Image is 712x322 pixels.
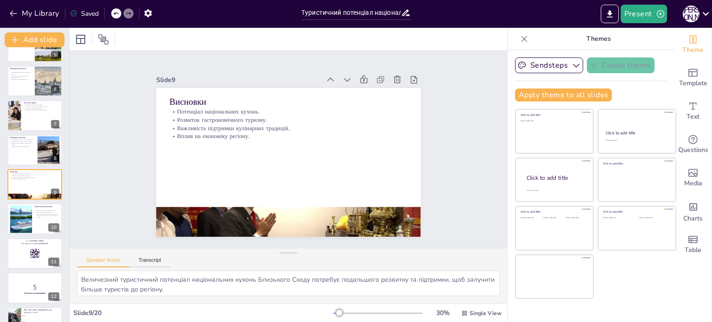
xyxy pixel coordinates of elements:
button: Speaker Notes [77,257,129,267]
p: Потенціал національних кухонь. [193,63,414,167]
div: Click to add title [603,162,669,165]
div: 6 [51,85,59,94]
strong: Готуємося до опитування! [24,292,46,294]
div: Change the overall theme [674,28,712,61]
p: Важливість культурних подій. [10,78,32,80]
p: Важливість підтримки кулінарних традицій. [10,177,59,178]
p: Роль ресторанів [24,102,59,105]
p: Themes [532,28,665,50]
p: Занурення в культуру через кулінарію. [10,140,35,142]
p: Демонстрації та майстер-класи. [10,75,32,77]
div: Add text boxes [674,95,712,128]
div: Add ready made slides [674,61,712,95]
div: 30 % [432,309,454,317]
div: Click to add title [603,210,669,214]
button: Present [621,5,667,23]
button: Apply theme to all slides [515,88,612,101]
div: 12 [7,272,62,303]
div: Saved [70,9,99,18]
div: Slide 9 / 20 [73,309,333,317]
div: Click to add text [543,217,564,219]
p: Розвиток гастрономічного туризму. [10,175,59,177]
p: Важливість місцевих інгредієнтів. [10,145,35,147]
span: Questions [678,145,708,155]
input: Insert title [301,6,401,19]
p: Висновки [197,52,419,160]
div: https://cdn.sendsteps.com/images/logo/sendsteps_logo_white.pnghttps://cdn.sendsteps.com/images/lo... [7,203,62,234]
div: Click to add text [566,217,587,219]
p: Розвиток гастрономічного туризму. [190,70,411,175]
div: https://cdn.sendsteps.com/images/logo/sendsteps_logo_white.pnghttps://cdn.sendsteps.com/images/lo... [7,100,62,131]
span: Theme [682,45,704,55]
span: Паста [23,321,62,322]
div: Click to add title [606,130,667,136]
div: 11 [48,258,59,266]
p: Кулінарні навчання [10,136,35,139]
div: Click to add body [527,189,585,191]
button: Add slide [5,32,64,47]
div: Click to add text [639,217,668,219]
div: Click to add text [605,139,667,142]
div: https://cdn.sendsteps.com/images/logo/sendsteps_logo_white.pnghttps://cdn.sendsteps.com/images/lo... [7,66,62,96]
div: Add images, graphics, shapes or video [674,161,712,195]
div: Layout [73,32,88,47]
p: Вплив на економіку регіону. [183,85,404,189]
p: Яка з цих страв є традиційною для Близького Сходу? [24,309,59,314]
div: 9 [51,189,59,197]
span: Text [687,112,699,122]
div: Ю [PERSON_NAME] [683,6,699,22]
div: 5 [51,51,59,59]
div: Click to add title [521,113,587,117]
p: Кулінарні фестивалі [10,67,32,70]
div: Click to add text [603,217,632,219]
button: Transcript [129,257,171,267]
p: Перспективи розвитку [35,205,59,208]
div: Click to add title [527,174,586,182]
p: Навчання приготування національних страв. [10,142,35,145]
p: Вплив на економіку регіону. [10,178,59,180]
button: Export to PowerPoint [601,5,619,23]
span: Single View [470,309,502,317]
button: Ю [PERSON_NAME] [683,5,699,23]
div: https://cdn.sendsteps.com/images/logo/sendsteps_logo_white.pnghttps://cdn.sendsteps.com/images/lo... [7,135,62,165]
div: 7 [51,120,59,128]
div: 11 [7,238,62,269]
p: Висновки [10,170,59,173]
span: Position [98,34,109,45]
div: Slide 9 [194,28,348,103]
div: Add charts and graphs [674,195,712,228]
p: Адаптація пропозицій до потреб туристів. [35,213,59,215]
button: Create theme [587,57,655,73]
div: Click to add text [521,217,541,219]
p: Автентичні страви відображають культуру. [24,106,59,108]
strong: [DOMAIN_NAME] [31,240,44,242]
p: Інтерактивність через кулінарні курси. [10,139,35,140]
p: Кулінарні фестивалі популяризують кухні. [10,72,32,75]
span: Table [685,245,701,255]
div: Click to add text [521,120,587,122]
div: 10 [48,223,59,232]
div: Get real-time input from your audience [674,128,712,161]
p: Go to [10,240,59,242]
p: Потенціал національних кухонь. [10,173,59,175]
p: Ресторани як центри гастрономії. [24,104,59,106]
p: Перспективи розвитку гастрономічного туризму. [35,215,59,218]
div: Add a table [674,228,712,261]
div: https://cdn.sendsteps.com/images/logo/sendsteps_logo_white.pnghttps://cdn.sendsteps.com/images/lo... [7,169,62,200]
div: 12 [48,292,59,301]
p: Спеціальні заходи в ресторанах. [24,107,59,109]
div: 8 [51,154,59,163]
span: Charts [683,214,703,224]
p: Дегустації страв. [10,77,32,79]
div: Click to add title [521,210,587,214]
span: Хумус [23,315,62,316]
p: Важливість ресторанної інфраструктури. [24,109,59,111]
p: Інвестиції в гастрономічний туризм. [35,209,59,211]
p: and login with code [10,242,59,245]
p: Важливість підтримки кулінарних традицій. [187,78,407,182]
p: 5 [10,282,59,292]
textarea: Величезний туристичний потенціал національних кухонь Близького Сходу потребує подальшого розвитку... [77,271,500,296]
span: Template [679,78,707,88]
button: My Library [7,6,63,21]
p: Покращення інфраструктури. [35,211,59,213]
